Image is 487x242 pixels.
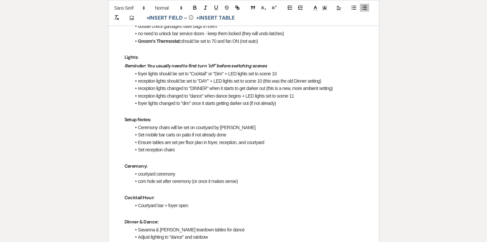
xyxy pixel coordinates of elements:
li: foyer lights should be set to "Cocktail" or "Dim" + LED lights set to scene 10 [131,70,363,77]
strong: Groom's Thermostat: [138,39,181,44]
strong: Ceremony: [124,163,148,169]
li: Set reception chairs [131,146,363,153]
li: foyer lights changed to "dim" once it starts getting darker out (if not already) [131,100,363,107]
li: Ceremony chairs will be set on courtyard by [PERSON_NAME] [131,124,363,131]
li: no need to unlock bar service doors - keep them locked (they will undo latches) [131,30,363,37]
button: +Insert Table [194,14,237,22]
span: Header Formats [152,4,185,12]
li: corn hole set after ceremony (or once it makes sense) [131,178,363,185]
button: Insert Field [144,14,190,22]
strong: Cocktail Hour: [124,195,155,201]
li: should be set to 70 and fan ON (not auto) [131,38,363,45]
li: reception lights should be set to "DAY" + LED lights set to scene 10 (this was the old Dinner set... [131,77,363,85]
li: courtyard ceremony [131,170,363,178]
li: Savanna & [PERSON_NAME] teardown tables for dance [131,226,363,233]
strong: Dinner & Dance: [124,219,159,225]
span: Text Background Color [320,4,329,12]
li: Courtyard bar + foyer open [131,202,363,209]
span: + [146,15,149,21]
li: reception lights changed to "DINNER" when it starts to get darker out (this is a new, more ambien... [131,85,363,92]
li: Set mobile bar carts on patio if not already done [131,131,363,138]
em: Reminder: You usually need to first turn "off" before switching scenes [124,63,267,69]
li: double check garbages have bags in them [131,23,363,30]
span: + [196,15,199,21]
strong: Lights: [124,54,138,60]
span: Alignment [334,4,344,12]
span: Text Color [311,4,320,12]
li: Ensure tables are set per floor plan in foyer, reception, and courtyard [131,139,363,146]
strong: Setup Notes: [124,117,151,122]
li: reception lights changed to "dance" when dance begins + LED lights set to scene 11 [131,92,363,100]
li: Adjust lighting to "dance" and rainbow [131,233,363,241]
